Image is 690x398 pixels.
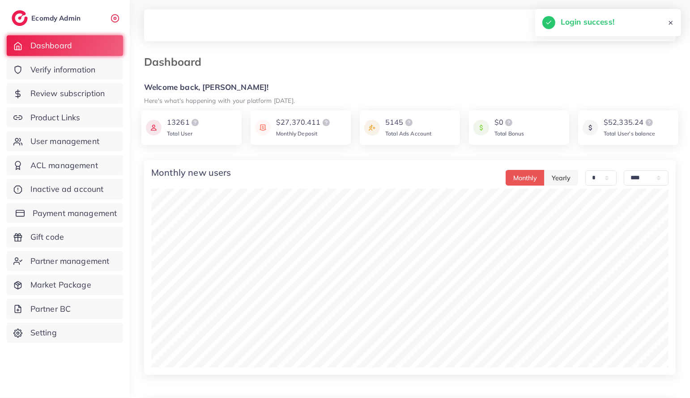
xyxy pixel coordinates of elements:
img: logo [404,117,414,128]
span: Total User’s balance [604,130,655,137]
a: Verify information [7,59,123,80]
span: Total Bonus [494,130,524,137]
img: icon payment [146,117,162,138]
span: Inactive ad account [30,183,104,195]
a: Dashboard [7,35,123,56]
img: icon payment [255,117,271,138]
a: Inactive ad account [7,179,123,199]
h5: Welcome back, [PERSON_NAME]! [144,83,676,92]
span: Product Links [30,112,81,123]
a: logoEcomdy Admin [12,10,83,26]
span: Gift code [30,231,64,243]
button: Yearly [544,170,578,186]
a: Market Package [7,275,123,295]
img: logo [321,117,332,128]
h3: Dashboard [144,55,209,68]
a: Review subscription [7,83,123,104]
span: Partner BC [30,303,71,315]
img: logo [644,117,655,128]
div: $0 [494,117,524,128]
small: Here's what's happening with your platform [DATE]. [144,97,295,104]
span: Payment management [33,207,117,219]
span: Verify information [30,64,96,76]
img: icon payment [583,117,598,138]
span: Monthly Deposit [276,130,317,137]
div: $27,370.411 [276,117,332,128]
h5: Login success! [561,16,614,28]
img: logo [12,10,28,26]
div: $52,335.24 [604,117,655,128]
div: 5145 [385,117,432,128]
a: Partner BC [7,299,123,319]
button: Monthly [506,170,545,186]
img: icon payment [473,117,489,138]
a: Partner management [7,251,123,271]
a: Gift code [7,227,123,247]
img: icon payment [364,117,380,138]
img: logo [190,117,200,128]
span: Partner management [30,255,110,267]
a: Setting [7,322,123,343]
span: Total Ads Account [385,130,432,137]
h2: Ecomdy Admin [31,14,83,22]
span: Review subscription [30,88,105,99]
span: ACL management [30,160,98,171]
a: User management [7,131,123,152]
a: Product Links [7,107,123,128]
div: 13261 [167,117,200,128]
img: logo [503,117,514,128]
span: Total User [167,130,193,137]
span: Setting [30,327,57,339]
a: ACL management [7,155,123,176]
a: Payment management [7,203,123,224]
h4: Monthly new users [151,167,231,178]
span: Market Package [30,279,91,291]
span: Dashboard [30,40,72,51]
span: User management [30,135,99,147]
